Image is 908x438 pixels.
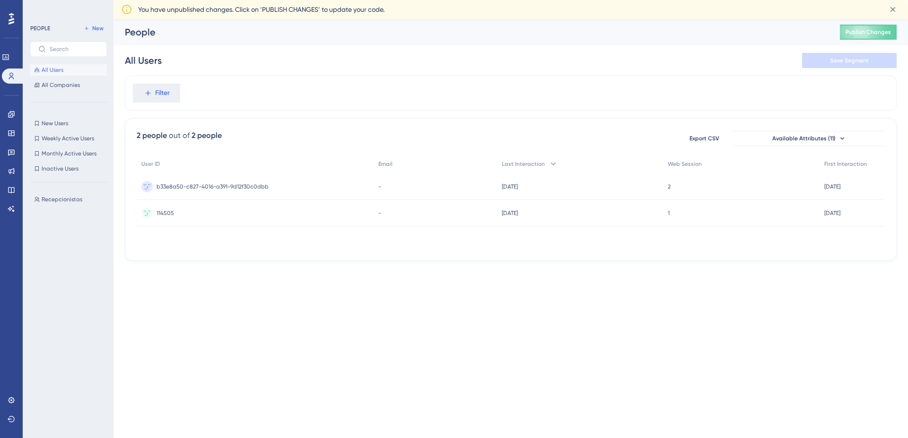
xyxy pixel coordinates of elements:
button: Monthly Active Users [30,148,107,159]
span: 1 [668,209,670,217]
span: Filter [155,87,170,99]
span: - [378,183,381,190]
span: First Interaction [824,160,867,168]
span: User ID [141,160,160,168]
span: 2 [668,183,671,190]
input: Search [50,46,99,52]
button: Export CSV [681,131,728,146]
button: Filter [133,84,180,103]
div: 2 people [137,130,167,141]
span: Export CSV [690,135,719,142]
span: 114505 [157,209,174,217]
span: Monthly Active Users [42,150,96,157]
span: - [378,209,381,217]
span: Recepcionistas [42,196,82,203]
div: 2 people [192,130,222,141]
span: Save Segment [830,57,869,64]
span: You have unpublished changes. Click on ‘PUBLISH CHANGES’ to update your code. [138,4,384,15]
button: New [80,23,107,34]
span: Weekly Active Users [42,135,94,142]
span: All Users [42,66,63,74]
div: People [125,26,816,39]
span: Inactive Users [42,165,79,172]
button: All Companies [30,79,107,91]
span: b33e8a50-c827-4016-a391-9d12f30c0dbb [157,183,269,190]
span: Publish Changes [846,28,891,36]
button: Publish Changes [840,25,897,40]
div: All Users [125,54,162,67]
span: All Companies [42,81,80,89]
button: Save Segment [802,53,897,68]
button: Recepcionistas [30,194,113,205]
button: Available Attributes (11) [733,131,885,146]
time: [DATE] [502,210,518,216]
button: New Users [30,118,107,129]
time: [DATE] [502,183,518,190]
button: Weekly Active Users [30,133,107,144]
time: [DATE] [824,183,840,190]
span: Web Session [668,160,702,168]
span: Email [378,160,393,168]
div: PEOPLE [30,25,50,32]
div: out of [169,130,190,141]
button: Inactive Users [30,163,107,174]
button: All Users [30,64,107,76]
span: New Users [42,120,68,127]
span: Last Interaction [502,160,545,168]
span: Available Attributes (11) [772,135,836,142]
time: [DATE] [824,210,840,216]
span: New [92,25,104,32]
